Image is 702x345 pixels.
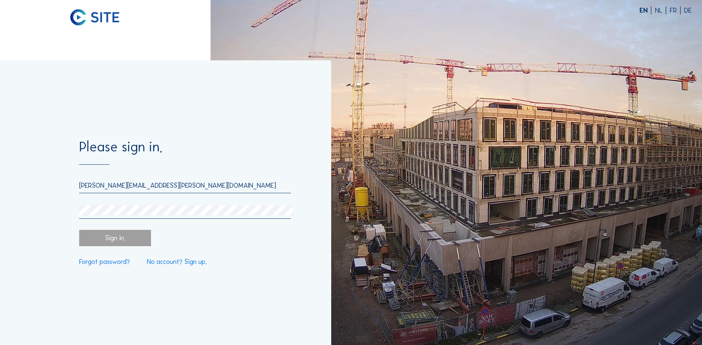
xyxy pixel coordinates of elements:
div: DE [684,7,692,14]
div: FR [670,7,681,14]
div: EN [639,7,651,14]
div: NL [655,7,666,14]
a: Forgot password? [79,258,130,265]
a: No account? Sign up. [147,258,207,265]
img: C-SITE logo [70,9,120,26]
div: Sign in. [79,230,151,246]
div: Please sign in. [79,140,291,165]
input: Email [79,181,291,190]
